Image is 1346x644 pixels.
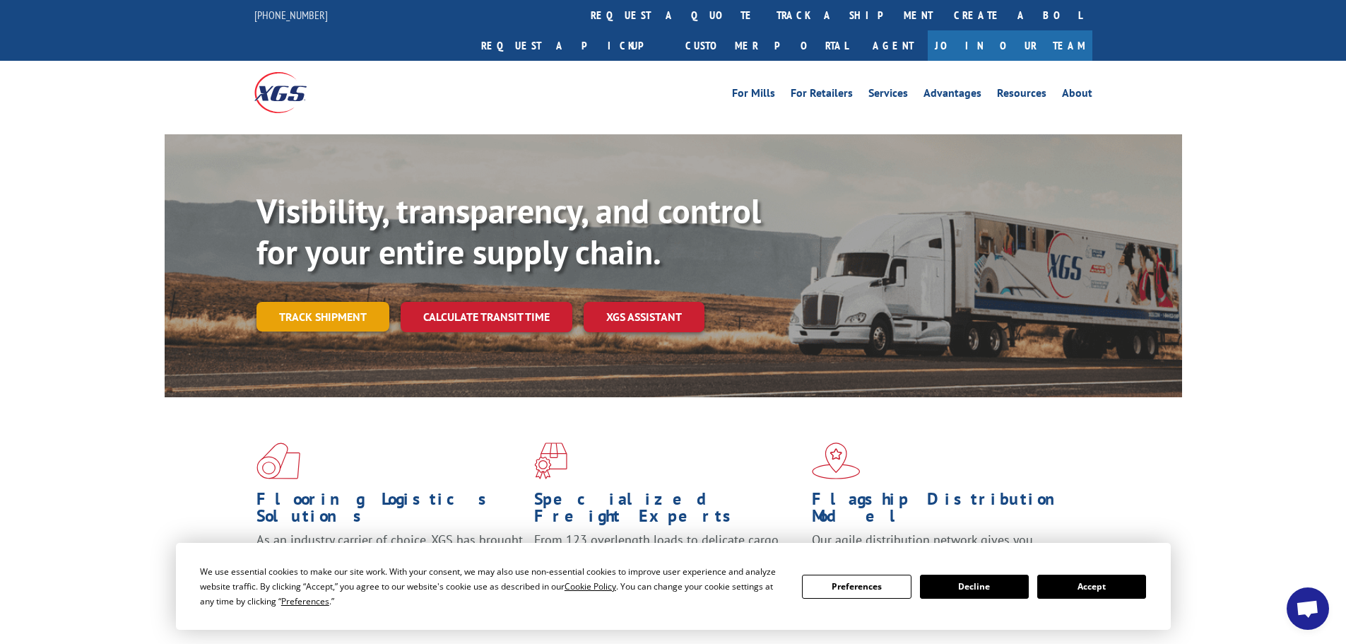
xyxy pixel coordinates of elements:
a: Track shipment [256,302,389,332]
a: Agent [858,30,928,61]
b: Visibility, transparency, and control for your entire supply chain. [256,189,761,274]
a: For Retailers [791,88,853,103]
a: [PHONE_NUMBER] [254,8,328,22]
img: xgs-icon-flagship-distribution-model-red [812,443,861,479]
span: Our agile distribution network gives you nationwide inventory management on demand. [812,532,1072,565]
a: Advantages [923,88,981,103]
a: For Mills [732,88,775,103]
div: Cookie Consent Prompt [176,543,1171,630]
a: Calculate transit time [401,302,572,332]
span: Cookie Policy [565,580,616,592]
span: As an industry carrier of choice, XGS has brought innovation and dedication to flooring logistics... [256,532,523,582]
button: Accept [1037,575,1146,599]
img: xgs-icon-focused-on-flooring-red [534,443,567,479]
h1: Flooring Logistics Solutions [256,491,524,532]
a: Services [868,88,908,103]
h1: Specialized Freight Experts [534,491,801,532]
a: Resources [997,88,1046,103]
p: From 123 overlength loads to delicate cargo, our experienced staff knows the best way to move you... [534,532,801,595]
div: We use essential cookies to make our site work. With your consent, we may also use non-essential ... [200,564,785,609]
a: XGS ASSISTANT [584,302,704,332]
a: Request a pickup [471,30,675,61]
div: Open chat [1287,587,1329,630]
button: Decline [920,575,1029,599]
a: About [1062,88,1092,103]
button: Preferences [802,575,911,599]
h1: Flagship Distribution Model [812,491,1079,532]
a: Customer Portal [675,30,858,61]
a: Join Our Team [928,30,1092,61]
img: xgs-icon-total-supply-chain-intelligence-red [256,443,300,479]
span: Preferences [281,595,329,607]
